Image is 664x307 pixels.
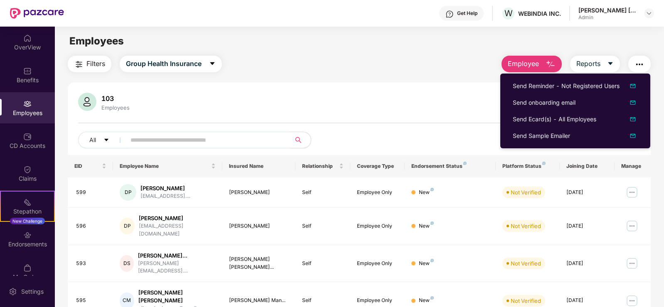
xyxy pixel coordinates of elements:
[302,297,344,305] div: Self
[445,10,454,18] img: svg+xml;base64,PHN2ZyBpZD0iSGVscC0zMngzMiIgeG1sbnM9Imh0dHA6Ly93d3cudzMub3JnLzIwMDAvc3ZnIiB3aWR0aD...
[23,198,32,206] img: svg+xml;base64,PHN2ZyB4bWxucz0iaHR0cDovL3d3dy53My5vcmcvMjAwMC9zdmciIHdpZHRoPSIyMSIgaGVpZ2h0PSIyMC...
[646,10,652,17] img: svg+xml;base64,PHN2ZyBpZD0iRHJvcGRvd24tMzJ4MzIiIHhtbG5zPSJodHRwOi8vd3d3LnczLm9yZy8yMDAwL3N2ZyIgd2...
[229,222,288,230] div: [PERSON_NAME]
[10,8,64,19] img: New Pazcare Logo
[209,60,216,68] span: caret-down
[113,155,222,177] th: Employee Name
[74,163,101,169] span: EID
[513,81,620,91] div: Send Reminder - Not Registered Users
[302,260,344,268] div: Self
[560,155,615,177] th: Joining Date
[513,115,596,124] div: Send Ecard(s) - All Employees
[508,59,539,69] span: Employee
[140,184,190,192] div: [PERSON_NAME]
[578,14,637,21] div: Admin
[511,188,541,196] div: Not Verified
[615,155,651,177] th: Manage
[578,6,637,14] div: [PERSON_NAME] [PERSON_NAME]
[76,260,107,268] div: 593
[78,132,129,148] button: Allcaret-down
[419,297,434,305] div: New
[628,81,638,91] img: dropDownIcon
[138,252,216,260] div: [PERSON_NAME]...
[19,287,46,296] div: Settings
[103,137,109,144] span: caret-down
[76,222,107,230] div: 596
[625,257,639,270] img: manageButton
[504,8,513,18] span: W
[120,184,136,201] div: DP
[566,260,608,268] div: [DATE]
[100,104,131,111] div: Employees
[419,222,434,230] div: New
[357,189,398,196] div: Employee Only
[295,155,350,177] th: Relationship
[419,189,434,196] div: New
[570,56,620,72] button: Reportscaret-down
[430,296,434,300] img: svg+xml;base64,PHN2ZyB4bWxucz0iaHR0cDovL3d3dy53My5vcmcvMjAwMC9zdmciIHdpZHRoPSI4IiBoZWlnaHQ9IjgiIH...
[140,192,190,200] div: [EMAIL_ADDRESS]....
[518,10,561,17] div: WEBINDIA INC.
[74,59,84,69] img: svg+xml;base64,PHN2ZyB4bWxucz0iaHR0cDovL3d3dy53My5vcmcvMjAwMC9zdmciIHdpZHRoPSIyNCIgaGVpZ2h0PSIyNC...
[511,297,541,305] div: Not Verified
[68,155,113,177] th: EID
[23,34,32,42] img: svg+xml;base64,PHN2ZyBpZD0iSG9tZSIgeG1sbnM9Imh0dHA6Ly93d3cudzMub3JnLzIwMDAvc3ZnIiB3aWR0aD0iMjAiIG...
[419,260,434,268] div: New
[357,222,398,230] div: Employee Only
[120,255,134,272] div: DS
[513,131,570,140] div: Send Sample Emailer
[546,59,556,69] img: svg+xml;base64,PHN2ZyB4bWxucz0iaHR0cDovL3d3dy53My5vcmcvMjAwMC9zdmciIHhtbG5zOnhsaW5rPSJodHRwOi8vd3...
[23,264,32,272] img: svg+xml;base64,PHN2ZyBpZD0iTXlfT3JkZXJzIiBkYXRhLW5hbWU9Ik15IE9yZGVycyIgeG1sbnM9Imh0dHA6Ly93d3cudz...
[566,189,608,196] div: [DATE]
[229,297,288,305] div: [PERSON_NAME] Man...
[566,297,608,305] div: [DATE]
[23,231,32,239] img: svg+xml;base64,PHN2ZyBpZD0iRW5kb3JzZW1lbnRzIiB4bWxucz0iaHR0cDovL3d3dy53My5vcmcvMjAwMC9zdmciIHdpZH...
[290,132,311,148] button: search
[302,189,344,196] div: Self
[463,162,467,165] img: svg+xml;base64,PHN2ZyB4bWxucz0iaHR0cDovL3d3dy53My5vcmcvMjAwMC9zdmciIHdpZHRoPSI4IiBoZWlnaHQ9IjgiIH...
[222,155,295,177] th: Insured Name
[86,59,105,69] span: Filters
[628,98,638,108] img: dropDownIcon
[430,259,434,262] img: svg+xml;base64,PHN2ZyB4bWxucz0iaHR0cDovL3d3dy53My5vcmcvMjAwMC9zdmciIHdpZHRoPSI4IiBoZWlnaHQ9IjgiIH...
[76,297,107,305] div: 595
[120,163,209,169] span: Employee Name
[23,100,32,108] img: svg+xml;base64,PHN2ZyBpZD0iRW1wbG95ZWVzIiB4bWxucz0iaHR0cDovL3d3dy53My5vcmcvMjAwMC9zdmciIHdpZHRoPS...
[100,94,131,103] div: 103
[430,188,434,191] img: svg+xml;base64,PHN2ZyB4bWxucz0iaHR0cDovL3d3dy53My5vcmcvMjAwMC9zdmciIHdpZHRoPSI4IiBoZWlnaHQ9IjgiIH...
[502,56,562,72] button: Employee
[511,222,541,230] div: Not Verified
[138,289,216,305] div: [PERSON_NAME] [PERSON_NAME]
[139,214,216,222] div: [PERSON_NAME]
[625,186,639,199] img: manageButton
[120,218,135,234] div: DP
[513,98,575,107] div: Send onboarding email
[457,10,477,17] div: Get Help
[23,67,32,75] img: svg+xml;base64,PHN2ZyBpZD0iQmVuZWZpdHMiIHhtbG5zPSJodHRwOi8vd3d3LnczLm9yZy8yMDAwL3N2ZyIgd2lkdGg9Ij...
[9,287,17,296] img: svg+xml;base64,PHN2ZyBpZD0iU2V0dGluZy0yMHgyMCIgeG1sbnM9Imh0dHA6Ly93d3cudzMub3JnLzIwMDAvc3ZnIiB3aW...
[566,222,608,230] div: [DATE]
[628,114,638,124] img: dropDownIcon
[350,155,405,177] th: Coverage Type
[411,163,489,169] div: Endorsement Status
[23,165,32,174] img: svg+xml;base64,PHN2ZyBpZD0iQ2xhaW0iIHhtbG5zPSJodHRwOi8vd3d3LnczLm9yZy8yMDAwL3N2ZyIgd2lkdGg9IjIwIi...
[229,255,288,271] div: [PERSON_NAME] [PERSON_NAME]...
[357,297,398,305] div: Employee Only
[1,207,54,216] div: Stepathon
[542,162,546,165] img: svg+xml;base64,PHN2ZyB4bWxucz0iaHR0cDovL3d3dy53My5vcmcvMjAwMC9zdmciIHdpZHRoPSI4IiBoZWlnaHQ9IjgiIH...
[290,137,307,143] span: search
[78,93,96,111] img: svg+xml;base64,PHN2ZyB4bWxucz0iaHR0cDovL3d3dy53My5vcmcvMjAwMC9zdmciIHhtbG5zOnhsaW5rPSJodHRwOi8vd3...
[10,218,45,224] div: New Challenge
[120,56,222,72] button: Group Health Insurancecaret-down
[139,222,216,238] div: [EMAIL_ADDRESS][DOMAIN_NAME]
[76,189,107,196] div: 599
[23,133,32,141] img: svg+xml;base64,PHN2ZyBpZD0iQ0RfQWNjb3VudHMiIGRhdGEtbmFtZT0iQ0QgQWNjb3VudHMiIHhtbG5zPSJodHRwOi8vd3...
[502,163,553,169] div: Platform Status
[607,60,614,68] span: caret-down
[430,221,434,225] img: svg+xml;base64,PHN2ZyB4bWxucz0iaHR0cDovL3d3dy53My5vcmcvMjAwMC9zdmciIHdpZHRoPSI4IiBoZWlnaHQ9IjgiIH...
[625,219,639,233] img: manageButton
[138,260,216,275] div: [PERSON_NAME][EMAIL_ADDRESS]....
[89,135,96,145] span: All
[126,59,202,69] span: Group Health Insurance
[229,189,288,196] div: [PERSON_NAME]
